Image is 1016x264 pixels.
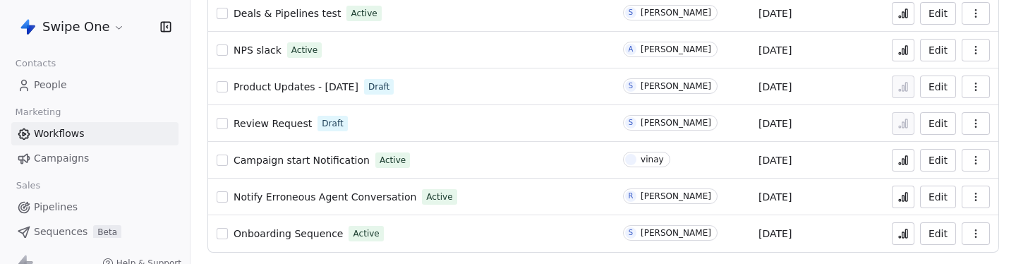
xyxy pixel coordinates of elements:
[9,102,67,123] span: Marketing
[234,153,370,167] a: Campaign start Notification
[34,200,78,215] span: Pipelines
[920,149,956,172] button: Edit
[20,18,37,35] img: Swipe%20One%20Logo%201-1.svg
[234,80,358,94] a: Product Updates - [DATE]
[234,190,416,204] a: Notify Erroneous Agent Conversation
[42,18,110,36] span: Swipe One
[758,190,792,204] span: [DATE]
[234,116,312,131] a: Review Request
[9,53,62,74] span: Contacts
[629,80,633,92] div: S
[920,2,956,25] button: Edit
[629,117,633,128] div: S
[93,225,121,239] span: Beta
[34,126,85,141] span: Workflows
[234,227,343,241] a: Onboarding Sequence
[34,151,89,166] span: Campaigns
[234,8,341,19] span: Deals & Pipelines test
[920,186,956,208] button: Edit
[234,155,370,166] span: Campaign start Notification
[629,191,634,202] div: R
[368,80,389,93] span: Draft
[641,81,711,91] div: [PERSON_NAME]
[426,191,452,203] span: Active
[920,222,956,245] button: Edit
[641,118,711,128] div: [PERSON_NAME]
[291,44,317,56] span: Active
[353,227,379,240] span: Active
[11,220,179,244] a: SequencesBeta
[758,80,792,94] span: [DATE]
[380,154,406,167] span: Active
[234,81,358,92] span: Product Updates - [DATE]
[920,76,956,98] button: Edit
[234,191,416,203] span: Notify Erroneous Agent Conversation
[629,44,634,55] div: A
[920,112,956,135] button: Edit
[11,122,179,145] a: Workflows
[234,44,282,56] span: NPS slack
[758,153,792,167] span: [DATE]
[11,73,179,97] a: People
[920,39,956,61] button: Edit
[758,43,792,57] span: [DATE]
[641,44,711,54] div: [PERSON_NAME]
[641,228,711,238] div: [PERSON_NAME]
[34,78,67,92] span: People
[641,191,711,201] div: [PERSON_NAME]
[641,155,664,164] div: vinay
[322,117,343,130] span: Draft
[234,228,343,239] span: Onboarding Sequence
[234,43,282,57] a: NPS slack
[758,116,792,131] span: [DATE]
[758,6,792,20] span: [DATE]
[34,224,87,239] span: Sequences
[629,7,633,18] div: S
[641,8,711,18] div: [PERSON_NAME]
[10,175,47,196] span: Sales
[629,227,633,239] div: S
[17,15,128,39] button: Swipe One
[758,227,792,241] span: [DATE]
[11,196,179,219] a: Pipelines
[351,7,377,20] span: Active
[234,118,312,129] span: Review Request
[234,6,341,20] a: Deals & Pipelines test
[11,147,179,170] a: Campaigns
